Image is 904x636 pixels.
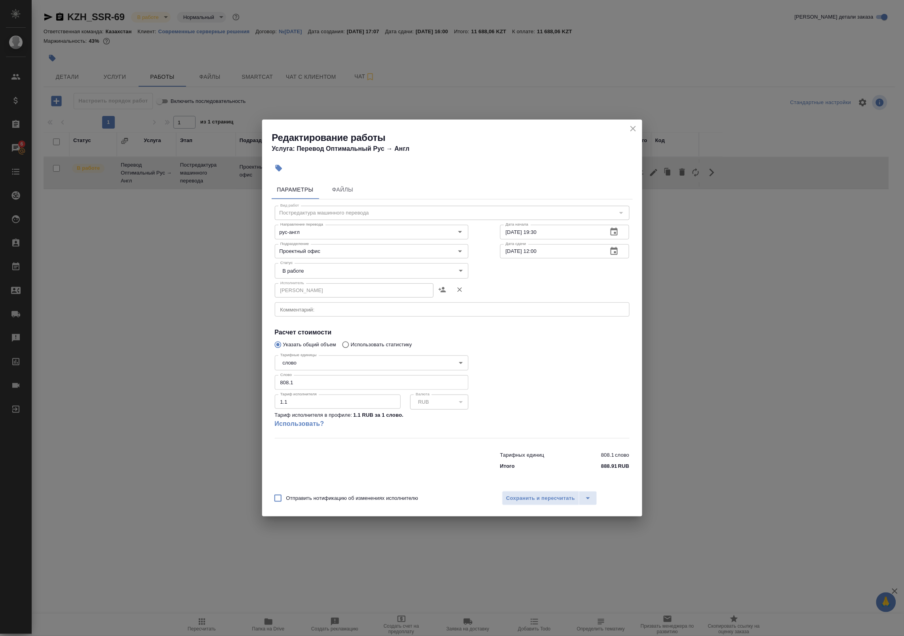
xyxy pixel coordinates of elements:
[451,280,468,299] button: Удалить
[455,246,466,257] button: Open
[618,462,630,470] p: RUB
[434,280,451,299] button: Назначить
[324,185,362,195] span: Файлы
[286,494,419,502] span: Отправить нотификацию об изменениях исполнителю
[275,263,468,278] div: В работе
[416,399,431,405] button: RUB
[353,411,403,419] p: 1.1 RUB за 1 слово .
[275,328,630,337] h4: Расчет стоимости
[601,451,614,459] p: 808.1
[275,355,468,370] div: слово
[502,491,598,505] div: split button
[455,226,466,237] button: Open
[615,451,629,459] p: слово
[276,185,314,195] span: Параметры
[601,462,617,470] p: 888.91
[410,395,468,410] div: RUB
[500,451,544,459] p: Тарифных единиц
[275,419,468,429] a: Использовать?
[500,462,515,470] p: Итого
[502,491,580,505] button: Сохранить и пересчитать
[280,268,306,274] button: В работе
[272,144,642,154] h4: Услуга: Перевод Оптимальный Рус → Англ
[280,359,299,366] button: слово
[270,159,287,177] button: Добавить тэг
[272,131,642,144] h2: Редактирование работы
[275,411,352,419] p: Тариф исполнителя в профиле:
[506,494,575,503] span: Сохранить и пересчитать
[627,123,639,135] button: close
